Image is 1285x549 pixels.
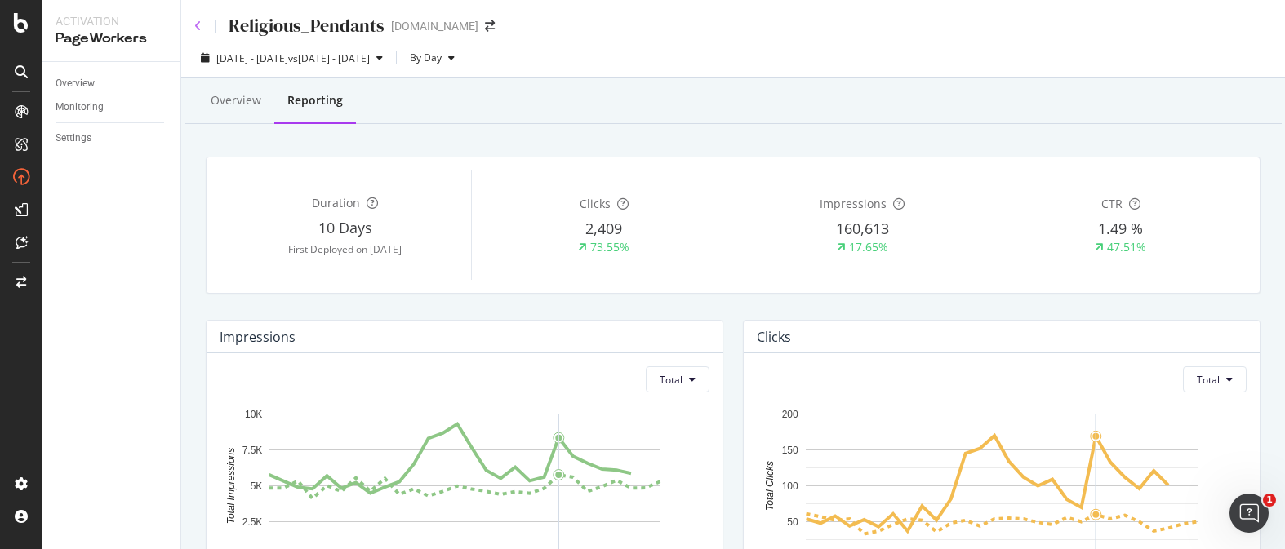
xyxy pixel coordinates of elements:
[1229,494,1269,533] iframe: Intercom live chat
[585,219,622,238] span: 2,409
[56,13,167,29] div: Activation
[403,51,442,64] span: By Day
[660,373,683,387] span: Total
[229,13,385,38] div: Religious_Pendants
[56,99,169,116] a: Monitoring
[391,18,478,34] div: [DOMAIN_NAME]
[288,51,370,65] span: vs [DATE] - [DATE]
[318,218,372,237] span: 10 Days
[216,51,288,65] span: [DATE] - [DATE]
[312,195,360,210] span: Duration
[590,239,629,255] div: 73.55%
[211,92,261,108] div: Overview
[787,516,798,528] text: 50
[56,75,95,92] div: Overview
[757,329,791,345] div: Clicks
[1107,239,1146,255] div: 47.51%
[194,45,389,71] button: [DATE] - [DATE]vs[DATE] - [DATE]
[485,20,495,32] div: arrow-right-arrow-left
[782,445,798,456] text: 150
[1101,196,1123,211] span: CTR
[580,196,611,211] span: Clicks
[1263,494,1276,507] span: 1
[251,480,263,492] text: 5K
[849,239,888,255] div: 17.65%
[836,219,889,238] span: 160,613
[194,20,202,32] a: Click to go back
[1183,366,1247,392] button: Total
[56,99,104,116] div: Monitoring
[782,409,798,420] text: 200
[403,45,461,71] button: By Day
[242,445,263,456] text: 7.5K
[56,29,167,48] div: PageWorkers
[245,409,262,420] text: 10K
[782,480,798,492] text: 100
[764,461,776,511] text: Total Clicks
[646,366,709,392] button: Total
[56,130,169,147] a: Settings
[1098,219,1143,238] span: 1.49 %
[220,329,296,345] div: Impressions
[1197,373,1220,387] span: Total
[242,516,263,528] text: 2.5K
[56,130,91,147] div: Settings
[287,92,343,108] div: Reporting
[820,196,887,211] span: Impressions
[56,75,169,92] a: Overview
[225,448,237,525] text: Total Impressions
[220,242,471,256] div: First Deployed on [DATE]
